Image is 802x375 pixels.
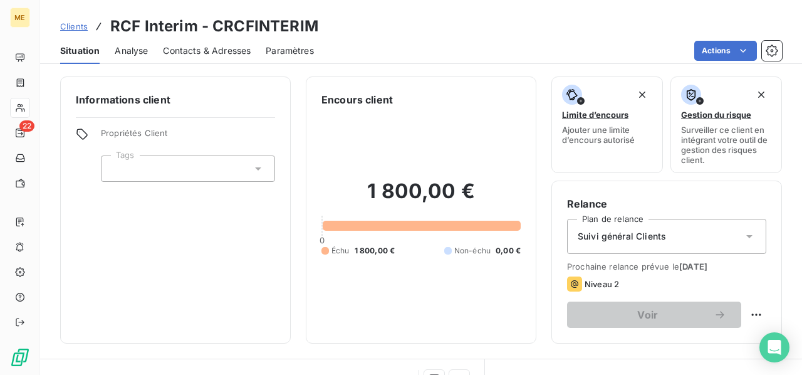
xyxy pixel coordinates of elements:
h6: Informations client [76,92,275,107]
img: Logo LeanPay [10,347,30,367]
span: Propriétés Client [101,128,275,145]
span: 22 [19,120,34,132]
button: Actions [694,41,757,61]
h2: 1 800,00 € [321,179,521,216]
div: Open Intercom Messenger [759,332,789,362]
span: Non-échu [454,245,491,256]
div: ME [10,8,30,28]
span: [DATE] [679,261,707,272]
input: Ajouter une valeur [112,163,122,174]
span: Niveau 2 [585,279,619,289]
span: Paramètres [266,45,314,57]
span: Surveiller ce client en intégrant votre outil de gestion des risques client. [681,125,771,165]
span: Échu [331,245,350,256]
h3: RCF Interim - CRCFINTERIM [110,15,318,38]
span: Clients [60,21,88,31]
button: Gestion du risqueSurveiller ce client en intégrant votre outil de gestion des risques client. [670,77,782,173]
button: Voir [567,302,741,328]
span: 0 [320,235,325,245]
span: Contacts & Adresses [163,45,251,57]
span: Suivi général Clients [578,230,666,243]
h6: Relance [567,196,766,211]
span: 1 800,00 € [355,245,395,256]
a: Clients [60,20,88,33]
span: Situation [60,45,100,57]
button: Limite d’encoursAjouter une limite d’encours autorisé [551,77,663,173]
span: Limite d’encours [562,110,628,120]
span: Prochaine relance prévue le [567,261,766,272]
span: 0,00 € [496,245,521,256]
span: Voir [582,310,714,320]
h6: Encours client [321,92,393,107]
span: Analyse [115,45,148,57]
span: Ajouter une limite d’encours autorisé [562,125,652,145]
span: Gestion du risque [681,110,751,120]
